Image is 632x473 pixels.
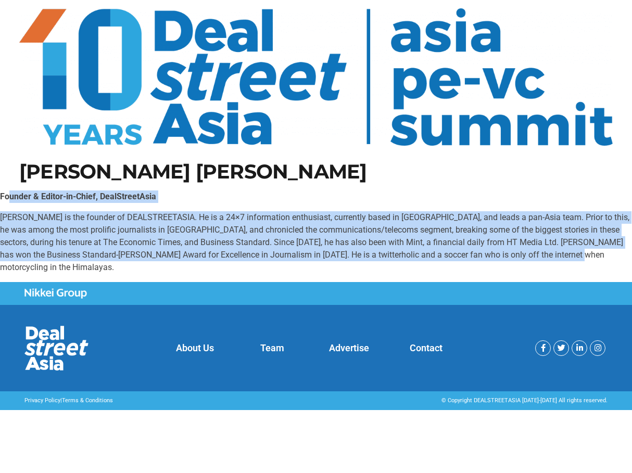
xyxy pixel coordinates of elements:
a: About Us [176,342,214,353]
h1: [PERSON_NAME] [PERSON_NAME] [19,162,613,182]
img: Nikkei Group [24,288,87,299]
a: Advertise [329,342,369,353]
p: | [24,397,311,405]
a: Team [260,342,284,353]
a: Contact [410,342,443,353]
a: Terms & Conditions [62,397,113,404]
a: Privacy Policy [24,397,60,404]
div: © Copyright DEALSTREETASIA [DATE]-[DATE] All rights reserved. [321,397,608,405]
img: DealStreetAsia Events [19,8,613,146]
